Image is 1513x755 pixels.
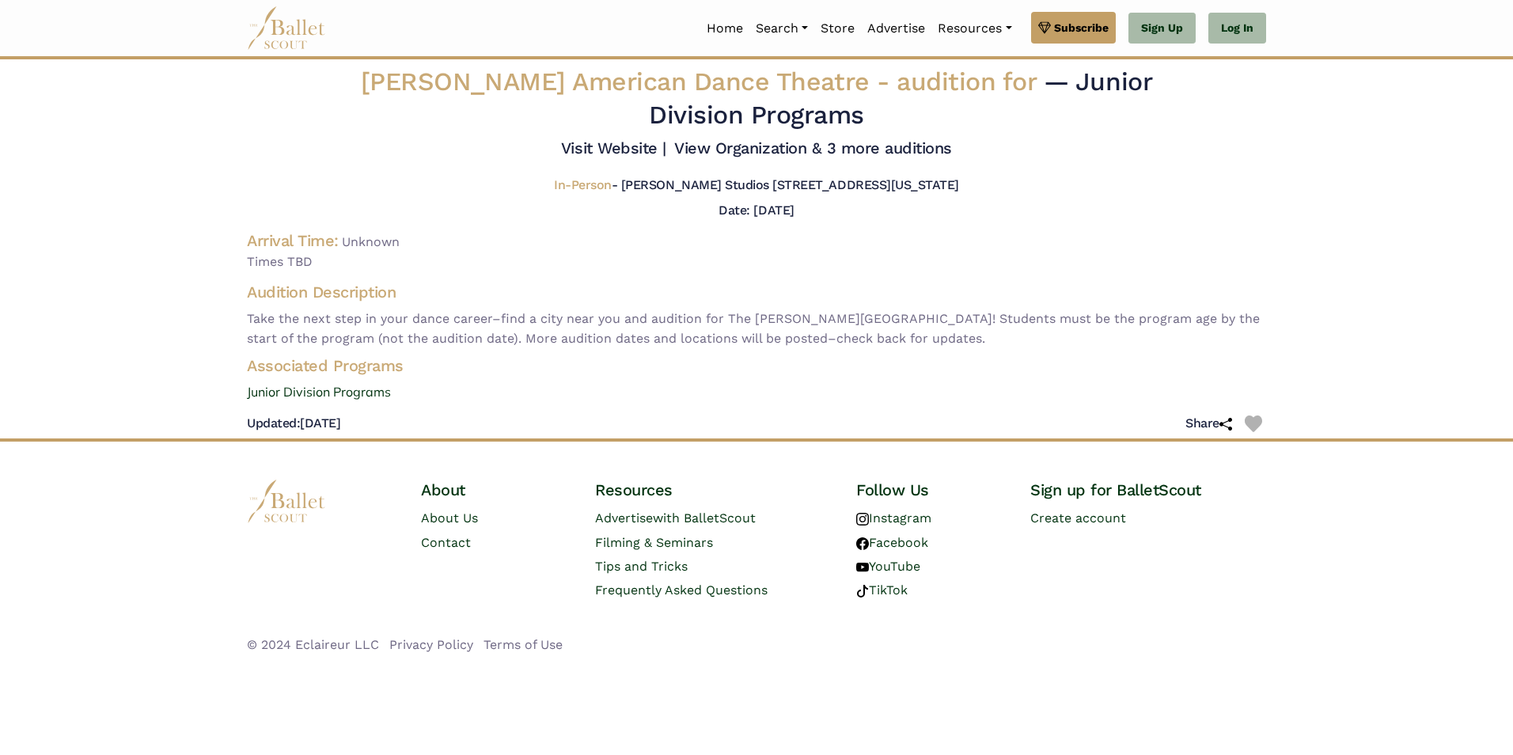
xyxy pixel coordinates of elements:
[1128,13,1196,44] a: Sign Up
[247,309,1266,349] span: Take the next step in your dance career–find a city near you and audition for The [PERSON_NAME][G...
[1030,510,1126,525] a: Create account
[234,382,1279,403] a: Junior Division Programs
[856,585,869,598] img: tiktok logo
[856,513,869,525] img: instagram logo
[247,282,1266,302] h4: Audition Description
[595,535,713,550] a: Filming & Seminars
[856,480,1005,500] h4: Follow Us
[361,66,1044,97] span: [PERSON_NAME] American Dance Theatre -
[856,510,931,525] a: Instagram
[856,559,920,574] a: YouTube
[649,66,1152,130] span: — Junior Division Programs
[814,12,861,45] a: Store
[561,138,666,157] a: Visit Website |
[483,637,563,652] a: Terms of Use
[856,582,908,598] a: TikTok
[389,637,473,652] a: Privacy Policy
[856,537,869,550] img: facebook logo
[421,480,570,500] h4: About
[247,415,300,431] span: Updated:
[897,66,1036,97] span: audition for
[342,234,400,249] span: Unknown
[1185,415,1232,432] h5: Share
[595,510,756,525] a: Advertisewith BalletScout
[1030,480,1266,500] h4: Sign up for BalletScout
[595,559,688,574] a: Tips and Tricks
[247,252,1266,272] span: Times TBD
[421,535,471,550] a: Contact
[1208,13,1266,44] a: Log In
[1031,12,1116,44] a: Subscribe
[700,12,749,45] a: Home
[554,177,959,194] h5: - [PERSON_NAME] Studios [STREET_ADDRESS][US_STATE]
[749,12,814,45] a: Search
[247,635,379,655] li: © 2024 Eclaireur LLC
[1054,19,1109,36] span: Subscribe
[856,535,928,550] a: Facebook
[234,355,1279,376] h4: Associated Programs
[719,203,794,218] h5: Date: [DATE]
[247,231,339,250] h4: Arrival Time:
[554,177,612,192] span: In-Person
[856,561,869,574] img: youtube logo
[861,12,931,45] a: Advertise
[595,582,768,598] a: Frequently Asked Questions
[247,415,340,432] h5: [DATE]
[653,510,756,525] span: with BalletScout
[247,480,326,523] img: logo
[674,138,952,157] a: View Organization & 3 more auditions
[931,12,1018,45] a: Resources
[1038,19,1051,36] img: gem.svg
[421,510,478,525] a: About Us
[595,480,831,500] h4: Resources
